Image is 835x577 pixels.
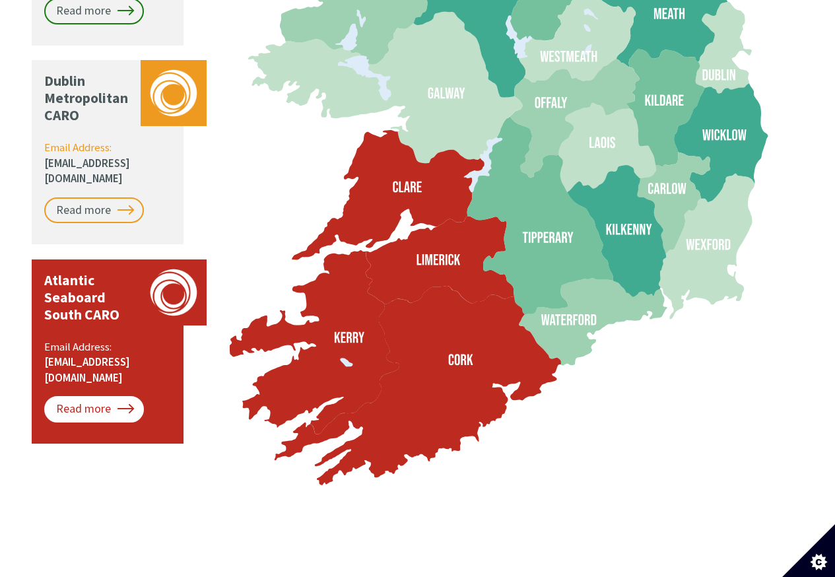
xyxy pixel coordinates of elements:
[44,396,144,423] a: Read more
[44,140,173,187] p: Email Address:
[44,197,144,224] a: Read more
[44,339,173,386] p: Email Address:
[44,272,134,323] p: Atlantic Seaboard South CARO
[44,355,130,385] a: [EMAIL_ADDRESS][DOMAIN_NAME]
[44,156,130,186] a: [EMAIL_ADDRESS][DOMAIN_NAME]
[782,524,835,577] button: Set cookie preferences
[44,73,134,124] p: Dublin Metropolitan CARO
